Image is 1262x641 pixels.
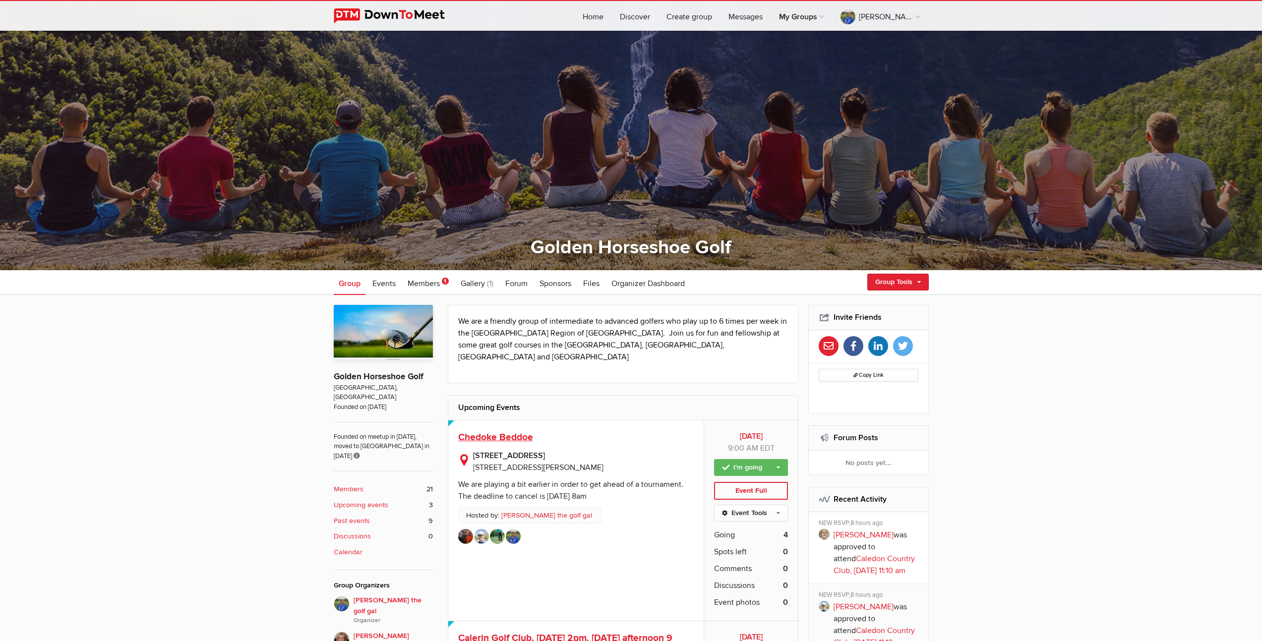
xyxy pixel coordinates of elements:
[458,529,473,544] img: tonybruyn
[458,431,533,443] a: Chedoke Beddoe
[714,505,788,522] a: Event Tools
[714,430,788,442] b: [DATE]
[367,270,401,295] a: Events
[834,530,894,540] a: [PERSON_NAME]
[334,305,433,359] img: Golden Horseshoe Golf
[334,580,433,591] div: Group Organizers
[850,519,883,527] span: 8 hours ago
[334,484,433,495] a: Members 21
[535,270,576,295] a: Sponsors
[334,531,433,542] a: Discussions 0
[334,270,365,295] a: Group
[429,500,433,511] span: 3
[473,463,603,472] span: [STREET_ADDRESS][PERSON_NAME]
[834,529,921,577] p: was approved to attend
[506,529,521,544] img: Beth the golf gal
[456,270,498,295] a: Gallery (1)
[426,484,433,495] span: 21
[714,546,747,558] span: Spots left
[339,279,361,289] span: Group
[372,279,396,289] span: Events
[490,529,505,544] img: Casemaker
[834,433,878,443] a: Forum Posts
[334,403,433,412] span: Founded on [DATE]
[606,270,690,295] a: Organizer Dashboard
[461,279,485,289] span: Gallery
[714,459,788,476] a: I'm going
[487,279,493,289] span: (1)
[714,596,760,608] span: Event photos
[334,484,363,495] b: Members
[428,516,433,526] span: 9
[659,1,720,31] a: Create group
[334,383,433,403] span: [GEOGRAPHIC_DATA], [GEOGRAPHIC_DATA]
[500,270,533,295] a: Forum
[540,279,571,289] span: Sponsors
[714,529,735,541] span: Going
[334,500,388,511] b: Upcoming events
[334,516,433,526] a: Past events 9
[611,279,685,289] span: Organizer Dashboard
[442,278,449,285] span: 1
[771,1,832,31] a: My Groups
[334,531,371,542] b: Discussions
[334,547,433,558] a: Calendar
[403,270,454,295] a: Members 1
[583,279,600,289] span: Files
[834,554,915,576] a: Caledon Country Club, [DATE] 11:10 am
[819,519,921,529] div: NEW RSVP,
[334,8,460,23] img: DownToMeet
[354,616,433,625] i: Organizer
[334,596,350,612] img: Beth the golf gal
[809,451,928,474] div: No posts yet...
[458,396,788,419] h2: Upcoming Events
[819,591,921,601] div: NEW RSVP,
[833,1,928,31] a: [PERSON_NAME] the golf gal
[721,1,771,31] a: Messages
[853,372,884,378] span: Copy Link
[819,305,918,329] h2: Invite Friends
[783,546,788,558] b: 0
[819,487,918,511] h2: Recent Activity
[714,482,788,500] div: Event Full
[728,443,758,453] span: 9:00 AM
[334,500,433,511] a: Upcoming events 3
[714,580,755,591] span: Discussions
[783,563,788,575] b: 0
[575,1,611,31] a: Home
[834,602,894,612] a: [PERSON_NAME]
[354,595,433,626] span: [PERSON_NAME] the golf gal
[783,596,788,608] b: 0
[334,596,433,626] a: [PERSON_NAME] the golf galOrganizer
[473,450,694,462] b: [STREET_ADDRESS]
[714,563,752,575] span: Comments
[819,369,918,382] button: Copy Link
[458,507,601,524] p: Hosted by:
[850,591,883,599] span: 8 hours ago
[783,580,788,591] b: 0
[783,529,788,541] b: 4
[501,510,592,521] a: [PERSON_NAME] the golf gal
[334,547,362,558] b: Calendar
[428,531,433,542] span: 0
[458,315,788,363] p: We are a friendly group of intermediate to advanced golfers who play up to 6 times per week in th...
[612,1,658,31] a: Discover
[760,443,775,453] span: America/Toronto
[408,279,440,289] span: Members
[458,479,685,501] div: We are playing a bit earlier in order to get ahead of a tournament. The deadline to cancel is [DA...
[578,270,604,295] a: Files
[334,516,370,526] b: Past events
[334,422,433,461] span: Founded on meetup in [DATE], moved to [GEOGRAPHIC_DATA] in [DATE]
[867,274,929,291] a: Group Tools
[474,529,489,544] img: Mike N
[505,279,528,289] span: Forum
